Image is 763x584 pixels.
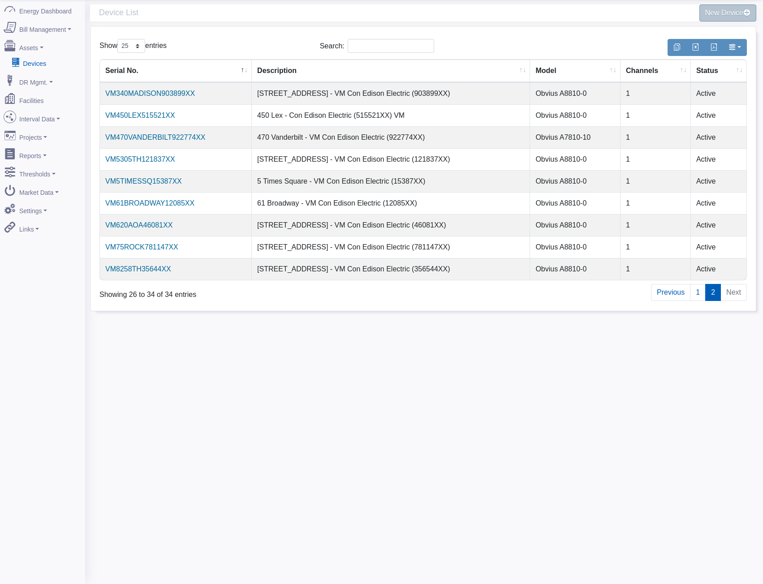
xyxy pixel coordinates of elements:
[621,82,691,104] td: 1
[252,214,530,236] td: [STREET_ADDRESS] - VM Con Edison Electric (46081XX)
[668,39,686,56] button: Copy to clipboard
[651,284,690,301] a: Previous
[621,148,691,170] td: 1
[105,90,195,97] a: VM340MADISON903899XX
[691,236,746,258] td: Active
[530,170,621,192] td: Obvius A8810-0
[723,39,747,56] button: Show/Hide Columns
[105,265,171,273] a: VM8258TH35644XX
[690,284,706,301] a: 1
[686,39,705,56] button: Export to Excel
[691,82,746,104] td: Active
[691,192,746,214] td: Active
[704,39,723,56] button: Generate PDF
[621,258,691,280] td: 1
[621,104,691,126] td: 1
[252,192,530,214] td: 61 Broadway - VM Con Edison Electric (12085XX)
[530,148,621,170] td: Obvius A8810-0
[705,284,721,301] a: 2
[530,104,621,126] td: Obvius A8810-0
[252,148,530,170] td: [STREET_ADDRESS] - VM Con Edison Electric (121837XX)
[530,126,621,148] td: Obvius A7810-10
[252,170,530,192] td: 5 Times Square - VM Con Edison Electric (15387XX)
[252,126,530,148] td: 470 Vanderbilt - VM Con Edison Electric (922774XX)
[105,112,175,119] a: VM450LEX515521XX
[530,192,621,214] td: Obvius A8810-0
[691,258,746,280] td: Active
[621,192,691,214] td: 1
[252,104,530,126] td: 450 Lex - Con Edison Electric (515521XX) VM
[99,39,167,53] label: Show entries
[100,60,252,82] th: Serial No. : activate to sort column descending
[621,236,691,258] td: 1
[691,148,746,170] td: Active
[530,60,621,82] th: Model : activate to sort column ascending
[691,60,746,82] th: Status : activate to sort column ascending
[530,236,621,258] td: Obvius A8810-0
[252,82,530,104] td: [STREET_ADDRESS] - VM Con Edison Electric (903899XX)
[348,39,434,53] input: Search:
[105,243,178,251] a: VM75ROCK781147XX
[117,39,145,53] select: Showentries
[621,214,691,236] td: 1
[530,258,621,280] td: Obvius A8810-0
[105,155,175,163] a: VM5305TH121837XX
[99,283,362,300] div: Showing 26 to 34 of 34 entries
[99,4,428,21] span: Device List
[691,104,746,126] td: Active
[105,177,182,185] a: VM5TIMESSQ15387XX
[105,199,194,207] a: VM61BROADWAY12085XX
[530,214,621,236] td: Obvius A8810-0
[105,221,172,229] a: VM620AOA46081XX
[691,170,746,192] td: Active
[252,258,530,280] td: [STREET_ADDRESS] - VM Con Edison Electric (356544XX)
[621,126,691,148] td: 1
[105,133,206,141] a: VM470VANDERBILT922774XX
[621,60,691,82] th: Channels : activate to sort column ascending
[621,170,691,192] td: 1
[699,4,756,21] a: New Device
[252,236,530,258] td: [STREET_ADDRESS] - VM Con Edison Electric (781147XX)
[530,82,621,104] td: Obvius A8810-0
[252,60,530,82] th: Description : activate to sort column ascending
[320,39,434,53] label: Search:
[691,214,746,236] td: Active
[691,126,746,148] td: Active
